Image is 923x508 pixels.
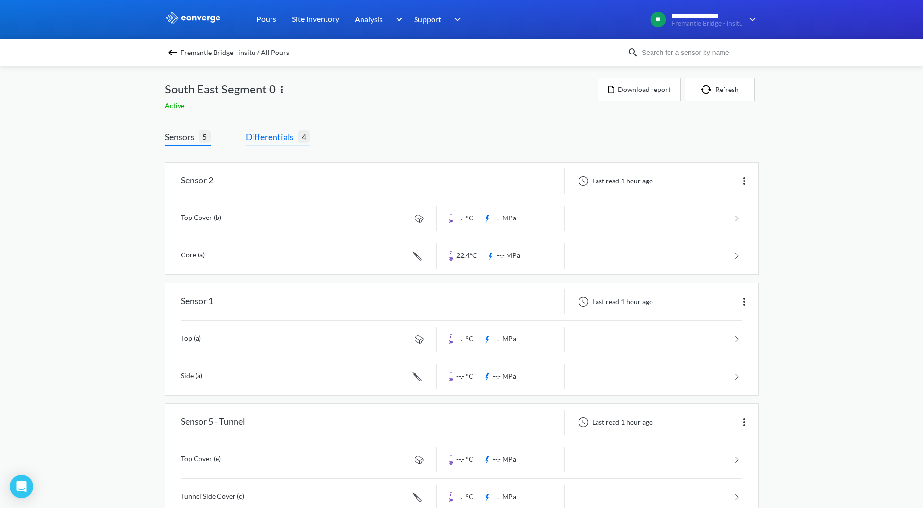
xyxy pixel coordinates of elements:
[639,47,757,58] input: Search for a sensor by name
[701,85,715,94] img: icon-refresh.svg
[10,475,33,498] div: Open Intercom Messenger
[414,13,441,25] span: Support
[573,175,656,187] div: Last read 1 hour ago
[743,14,759,25] img: downArrow.svg
[165,130,199,144] span: Sensors
[739,175,750,187] img: more.svg
[573,296,656,308] div: Last read 1 hour ago
[165,101,186,109] span: Active
[448,14,464,25] img: downArrow.svg
[355,13,383,25] span: Analysis
[671,20,743,27] span: Fremantle Bridge - insitu
[598,78,681,101] button: Download report
[181,289,213,314] div: Sensor 1
[685,78,755,101] button: Refresh
[276,84,288,95] img: more.svg
[608,86,614,93] img: icon-file.svg
[181,410,245,435] div: Sensor 5 - Tunnel
[199,130,211,143] span: 5
[165,80,276,98] span: South East Segment 0
[181,168,213,194] div: Sensor 2
[298,130,310,143] span: 4
[739,296,750,308] img: more.svg
[739,417,750,428] img: more.svg
[627,47,639,58] img: icon-search.svg
[186,101,191,109] span: -
[167,47,179,58] img: backspace.svg
[389,14,405,25] img: downArrow.svg
[246,130,298,144] span: Differentials
[165,12,221,24] img: logo_ewhite.svg
[181,46,289,59] span: Fremantle Bridge - insitu / All Pours
[573,417,656,428] div: Last read 1 hour ago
